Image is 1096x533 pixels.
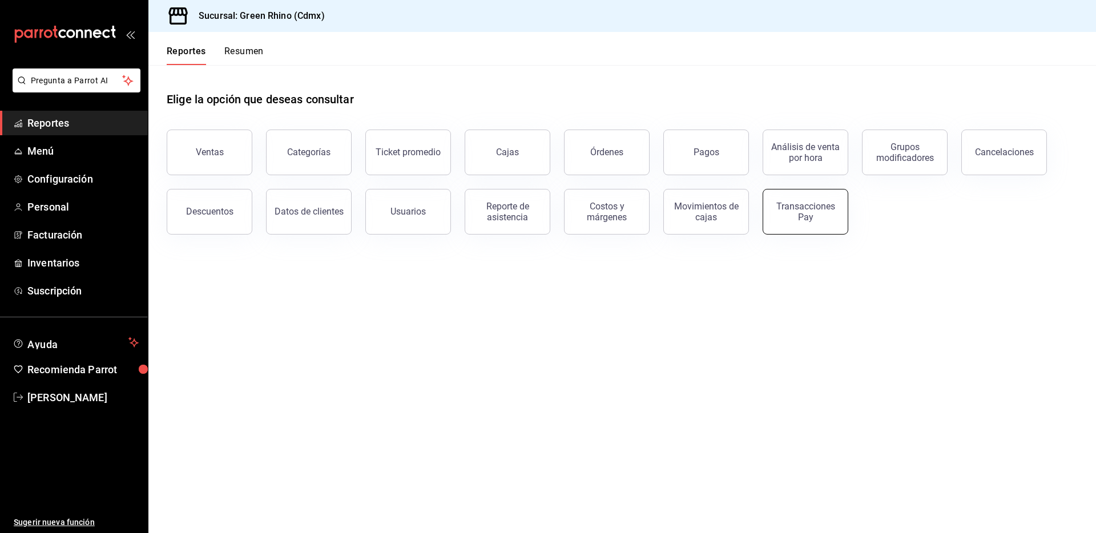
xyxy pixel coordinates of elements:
span: [PERSON_NAME] [27,390,139,405]
h1: Elige la opción que deseas consultar [167,91,354,108]
div: Cajas [496,146,519,159]
span: Facturación [27,227,139,243]
button: Movimientos de cajas [663,189,749,235]
button: Cancelaciones [961,130,1047,175]
span: Pregunta a Parrot AI [31,75,123,87]
div: Categorías [287,147,331,158]
div: Usuarios [390,206,426,217]
button: Órdenes [564,130,650,175]
button: Pagos [663,130,749,175]
button: Análisis de venta por hora [763,130,848,175]
div: Reporte de asistencia [472,201,543,223]
button: Transacciones Pay [763,189,848,235]
span: Menú [27,143,139,159]
button: Grupos modificadores [862,130,948,175]
span: Sugerir nueva función [14,516,139,528]
div: Órdenes [590,147,623,158]
button: Costos y márgenes [564,189,650,235]
div: Costos y márgenes [571,201,642,223]
div: Ticket promedio [376,147,441,158]
div: Cancelaciones [975,147,1034,158]
button: Datos de clientes [266,189,352,235]
div: navigation tabs [167,46,264,65]
div: Ventas [196,147,224,158]
div: Grupos modificadores [869,142,940,163]
span: Ayuda [27,336,124,349]
div: Datos de clientes [275,206,344,217]
span: Configuración [27,171,139,187]
a: Cajas [465,130,550,175]
a: Pregunta a Parrot AI [8,83,140,95]
div: Transacciones Pay [770,201,841,223]
button: Resumen [224,46,264,65]
button: open_drawer_menu [126,30,135,39]
div: Movimientos de cajas [671,201,742,223]
span: Reportes [27,115,139,131]
button: Reporte de asistencia [465,189,550,235]
div: Pagos [694,147,719,158]
span: Inventarios [27,255,139,270]
button: Reportes [167,46,206,65]
h3: Sucursal: Green Rhino (Cdmx) [190,9,325,23]
button: Pregunta a Parrot AI [13,68,140,92]
div: Análisis de venta por hora [770,142,841,163]
div: Descuentos [186,206,233,217]
button: Usuarios [365,189,451,235]
span: Personal [27,199,139,215]
span: Recomienda Parrot [27,362,139,377]
button: Categorías [266,130,352,175]
span: Suscripción [27,283,139,298]
button: Ventas [167,130,252,175]
button: Ticket promedio [365,130,451,175]
button: Descuentos [167,189,252,235]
